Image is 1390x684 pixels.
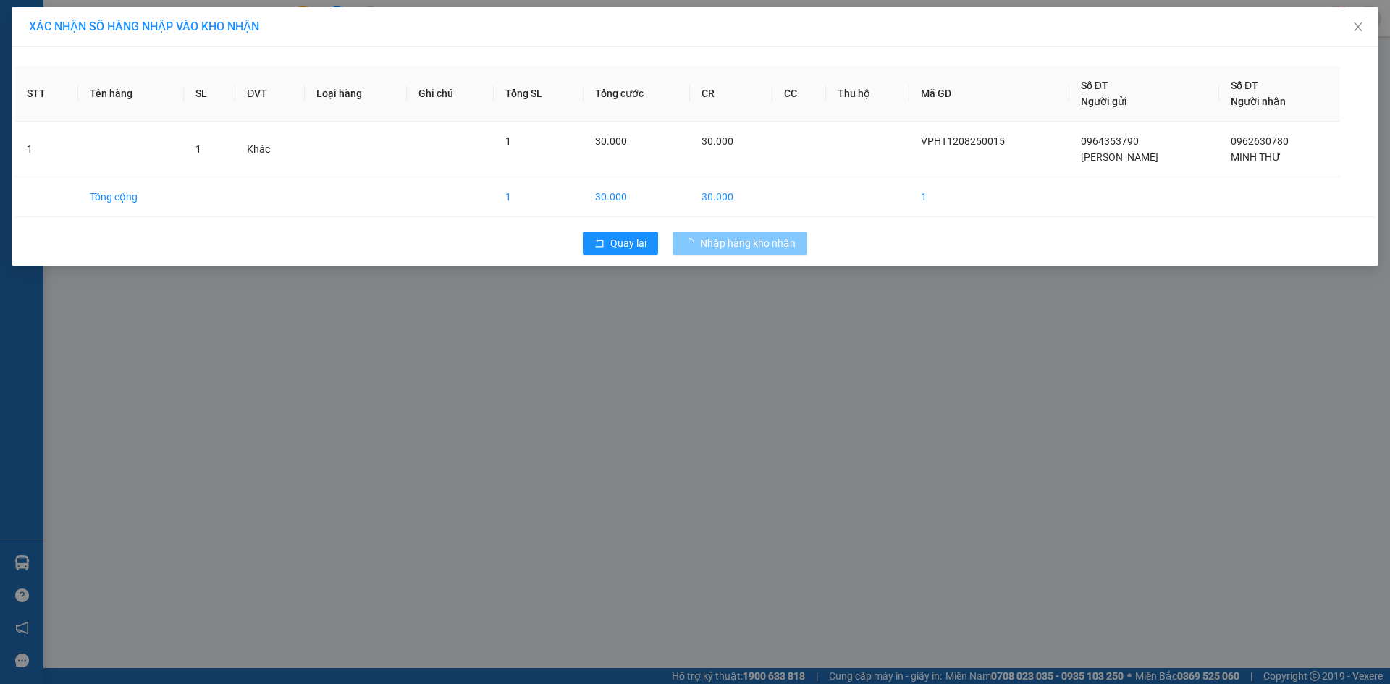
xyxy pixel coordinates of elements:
th: CC [772,66,827,122]
button: Nhập hàng kho nhận [673,232,807,255]
span: Người nhận [1231,96,1286,107]
th: CR [690,66,772,122]
span: loading [684,238,700,248]
span: XÁC NHẬN SỐ HÀNG NHẬP VÀO KHO NHẬN [29,20,259,33]
span: [PERSON_NAME] [1081,151,1158,163]
th: Tổng SL [494,66,584,122]
th: Mã GD [909,66,1069,122]
span: 1 [195,143,201,155]
span: Người gửi [1081,96,1127,107]
span: 1 [505,135,511,147]
th: Tổng cước [584,66,691,122]
span: 30.000 [595,135,627,147]
th: ĐVT [235,66,304,122]
td: 1 [494,177,584,217]
span: Số ĐT [1231,80,1258,91]
th: Loại hàng [305,66,408,122]
span: Quay lại [610,235,646,251]
td: 30.000 [690,177,772,217]
span: Số ĐT [1081,80,1108,91]
span: Nhập hàng kho nhận [700,235,796,251]
span: rollback [594,238,605,250]
td: Khác [235,122,304,177]
span: 0964353790 [1081,135,1139,147]
th: Tên hàng [78,66,184,122]
th: STT [15,66,78,122]
span: VPHT1208250015 [921,135,1005,147]
button: rollbackQuay lại [583,232,658,255]
button: Close [1338,7,1378,48]
td: 1 [909,177,1069,217]
span: 30.000 [702,135,733,147]
td: 1 [15,122,78,177]
th: Ghi chú [407,66,493,122]
td: Tổng cộng [78,177,184,217]
span: close [1352,21,1364,33]
span: MINH THƯ [1231,151,1281,163]
span: 0962630780 [1231,135,1289,147]
td: 30.000 [584,177,691,217]
th: Thu hộ [826,66,909,122]
th: SL [184,66,236,122]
